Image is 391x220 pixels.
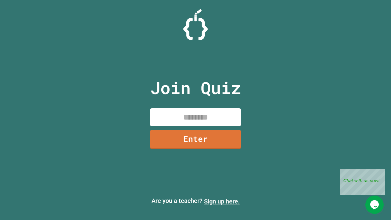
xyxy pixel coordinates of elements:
[5,196,386,206] p: Are you a teacher?
[204,198,240,205] a: Sign up here.
[365,196,385,214] iframe: chat widget
[150,130,241,149] a: Enter
[150,75,241,101] p: Join Quiz
[183,9,208,40] img: Logo.svg
[340,169,385,195] iframe: chat widget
